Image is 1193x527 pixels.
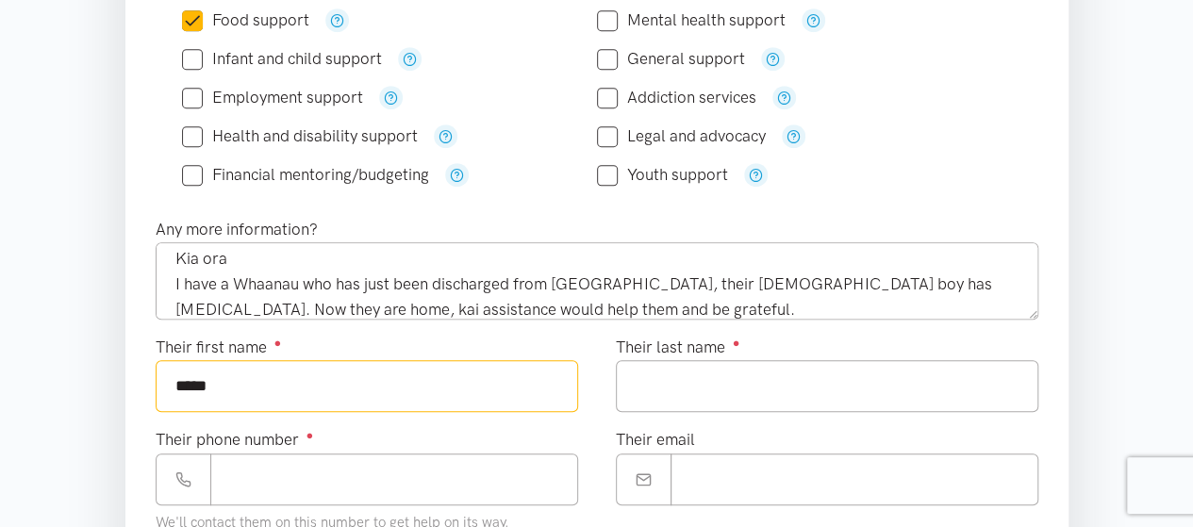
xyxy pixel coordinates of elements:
[616,335,740,360] label: Their last name
[274,336,282,350] sup: ●
[182,12,309,28] label: Food support
[156,427,314,453] label: Their phone number
[733,336,740,350] sup: ●
[671,453,1038,505] input: Email
[307,428,314,442] sup: ●
[210,453,578,505] input: Phone number
[182,51,382,67] label: Infant and child support
[597,12,786,28] label: Mental health support
[597,167,728,183] label: Youth support
[597,51,745,67] label: General support
[616,427,695,453] label: Their email
[182,167,429,183] label: Financial mentoring/budgeting
[182,90,363,106] label: Employment support
[597,128,766,144] label: Legal and advocacy
[156,217,318,242] label: Any more information?
[156,335,282,360] label: Their first name
[597,90,756,106] label: Addiction services
[182,128,418,144] label: Health and disability support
